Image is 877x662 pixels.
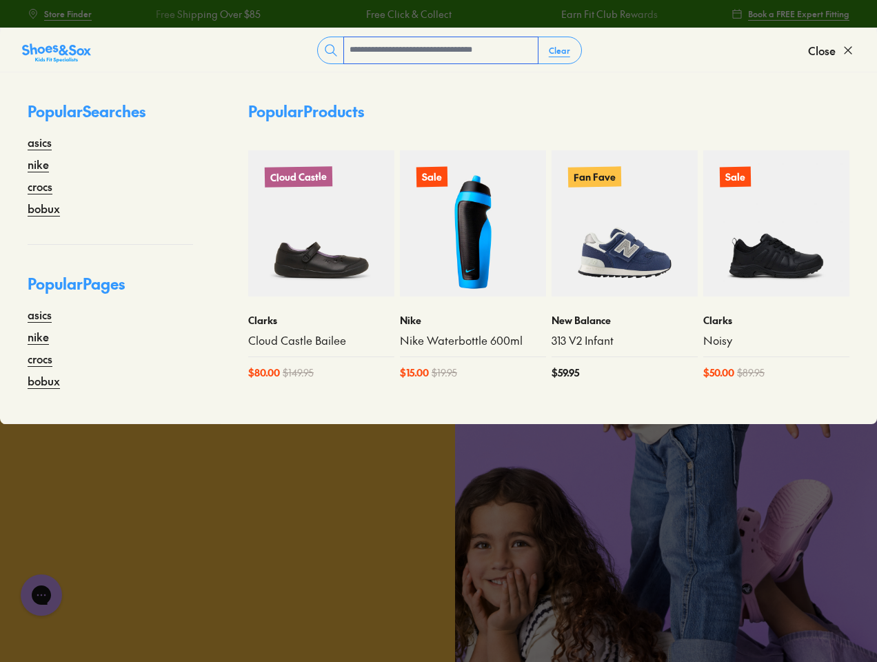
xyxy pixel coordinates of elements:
button: Close [808,35,855,66]
a: asics [28,134,52,150]
span: Close [808,42,836,59]
p: Fan Fave [568,166,621,187]
span: $ 50.00 [703,365,734,380]
p: New Balance [552,313,698,328]
img: SNS_Logo_Responsive.svg [22,42,91,64]
a: Cloud Castle [248,150,394,297]
a: 313 V2 Infant [552,333,698,348]
span: Book a FREE Expert Fitting [748,8,849,20]
a: Cloud Castle Bailee [248,333,394,348]
span: $ 80.00 [248,365,280,380]
a: Sale [400,150,546,297]
a: Free Click & Collect [365,7,450,21]
a: asics [28,306,52,323]
p: Popular Searches [28,100,193,134]
a: Fan Fave [552,150,698,297]
p: Clarks [703,313,849,328]
span: $ 59.95 [552,365,579,380]
a: crocs [28,350,52,367]
p: Clarks [248,313,394,328]
a: Sale [703,150,849,297]
span: $ 19.95 [432,365,457,380]
span: Store Finder [44,8,92,20]
a: Store Finder [28,1,92,26]
span: $ 89.95 [737,365,765,380]
a: Earn Fit Club Rewards [560,7,656,21]
p: Sale [720,167,751,188]
button: Clear [538,38,581,63]
a: Noisy [703,333,849,348]
p: Nike [400,313,546,328]
a: bobux [28,200,60,217]
iframe: Gorgias live chat messenger [14,570,69,621]
p: Popular Pages [28,272,193,306]
a: bobux [28,372,60,389]
p: Cloud Castle [265,166,332,188]
span: $ 149.95 [283,365,314,380]
a: nike [28,156,49,172]
a: Shoes &amp; Sox [22,39,91,61]
a: Book a FREE Expert Fitting [732,1,849,26]
p: Popular Products [248,100,364,123]
a: Free Shipping Over $85 [155,7,260,21]
p: Sale [416,167,447,188]
a: nike [28,328,49,345]
a: Nike Waterbottle 600ml [400,333,546,348]
span: $ 15.00 [400,365,429,380]
a: crocs [28,178,52,194]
